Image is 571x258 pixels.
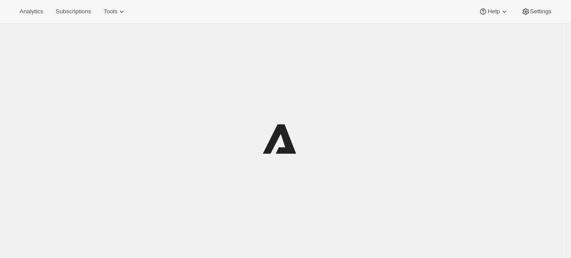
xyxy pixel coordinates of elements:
button: Help [473,5,514,18]
span: Settings [530,8,551,15]
button: Tools [98,5,131,18]
span: Analytics [20,8,43,15]
span: Help [488,8,500,15]
span: Subscriptions [56,8,91,15]
span: Tools [103,8,117,15]
button: Analytics [14,5,48,18]
button: Settings [516,5,557,18]
button: Subscriptions [50,5,96,18]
